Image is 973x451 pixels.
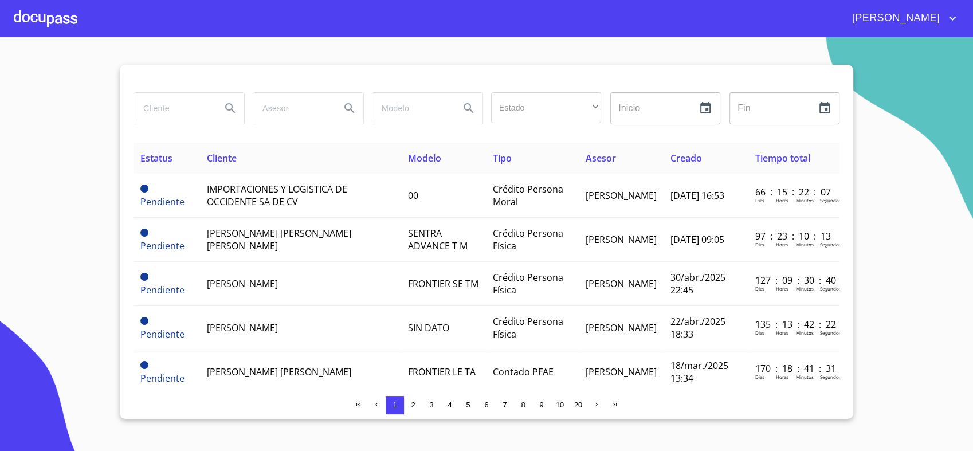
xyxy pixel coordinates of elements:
[493,183,563,208] span: Crédito Persona Moral
[539,401,543,409] span: 9
[796,330,814,336] p: Minutos
[429,401,433,409] span: 3
[569,396,587,414] button: 20
[408,227,468,252] span: SENTRA ADVANCE T M
[755,274,833,287] p: 127 : 09 : 30 : 40
[820,374,841,380] p: Segundos
[134,93,212,124] input: search
[503,401,507,409] span: 7
[207,152,237,164] span: Cliente
[670,233,724,246] span: [DATE] 09:05
[459,396,477,414] button: 5
[820,197,841,203] p: Segundos
[477,396,496,414] button: 6
[140,361,148,369] span: Pendiente
[493,271,563,296] span: Crédito Persona Física
[755,285,764,292] p: Dias
[776,197,788,203] p: Horas
[491,92,601,123] div: ​
[521,401,525,409] span: 8
[386,396,404,414] button: 1
[843,9,945,28] span: [PERSON_NAME]
[796,374,814,380] p: Minutos
[336,95,363,122] button: Search
[755,362,833,375] p: 170 : 18 : 41 : 31
[755,197,764,203] p: Dias
[796,285,814,292] p: Minutos
[408,277,478,290] span: FRONTIER SE TM
[393,401,397,409] span: 1
[408,366,476,378] span: FRONTIER LE TA
[755,186,833,198] p: 66 : 15 : 22 : 07
[574,401,582,409] span: 20
[408,152,441,164] span: Modelo
[140,240,185,252] span: Pendiente
[776,330,788,336] p: Horas
[441,396,459,414] button: 4
[207,366,351,378] span: [PERSON_NAME] [PERSON_NAME]
[670,152,702,164] span: Creado
[207,227,351,252] span: [PERSON_NAME] [PERSON_NAME] [PERSON_NAME]
[408,321,449,334] span: SIN DATO
[670,271,725,296] span: 30/abr./2025 22:45
[843,9,959,28] button: account of current user
[253,93,331,124] input: search
[586,321,657,334] span: [PERSON_NAME]
[776,285,788,292] p: Horas
[140,317,148,325] span: Pendiente
[755,230,833,242] p: 97 : 23 : 10 : 13
[207,183,347,208] span: IMPORTACIONES Y LOGISTICA DE OCCIDENTE SA DE CV
[551,396,569,414] button: 10
[820,330,841,336] p: Segundos
[586,152,616,164] span: Asesor
[448,401,452,409] span: 4
[755,152,810,164] span: Tiempo total
[776,241,788,248] p: Horas
[796,241,814,248] p: Minutos
[496,396,514,414] button: 7
[755,374,764,380] p: Dias
[493,152,512,164] span: Tipo
[140,195,185,208] span: Pendiente
[411,401,415,409] span: 2
[556,401,564,409] span: 10
[820,285,841,292] p: Segundos
[820,241,841,248] p: Segundos
[493,366,554,378] span: Contado PFAE
[670,189,724,202] span: [DATE] 16:53
[755,330,764,336] p: Dias
[372,93,450,124] input: search
[755,241,764,248] p: Dias
[586,233,657,246] span: [PERSON_NAME]
[140,273,148,281] span: Pendiente
[493,315,563,340] span: Crédito Persona Física
[796,197,814,203] p: Minutos
[493,227,563,252] span: Crédito Persona Física
[466,401,470,409] span: 5
[514,396,532,414] button: 8
[207,277,278,290] span: [PERSON_NAME]
[140,284,185,296] span: Pendiente
[484,401,488,409] span: 6
[140,372,185,385] span: Pendiente
[422,396,441,414] button: 3
[217,95,244,122] button: Search
[455,95,482,122] button: Search
[140,185,148,193] span: Pendiente
[776,374,788,380] p: Horas
[670,359,728,385] span: 18/mar./2025 13:34
[140,152,172,164] span: Estatus
[140,328,185,340] span: Pendiente
[140,229,148,237] span: Pendiente
[586,366,657,378] span: [PERSON_NAME]
[586,277,657,290] span: [PERSON_NAME]
[670,315,725,340] span: 22/abr./2025 18:33
[755,318,833,331] p: 135 : 13 : 42 : 22
[532,396,551,414] button: 9
[404,396,422,414] button: 2
[586,189,657,202] span: [PERSON_NAME]
[408,189,418,202] span: 00
[207,321,278,334] span: [PERSON_NAME]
